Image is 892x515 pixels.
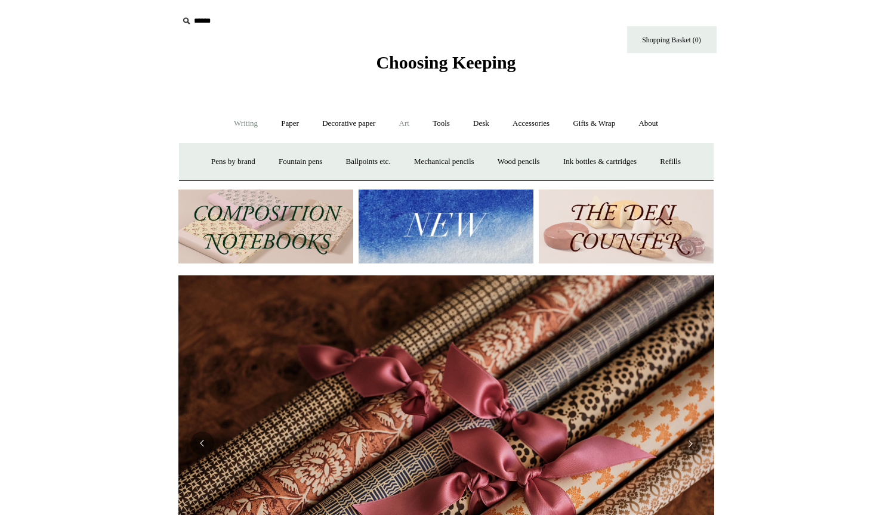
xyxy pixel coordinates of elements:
[200,146,266,178] a: Pens by brand
[422,108,461,139] a: Tools
[268,146,333,178] a: Fountain pens
[487,146,551,178] a: Wood pencils
[311,108,386,139] a: Decorative paper
[562,108,626,139] a: Gifts & Wrap
[376,62,516,70] a: Choosing Keeping
[627,26,717,53] a: Shopping Basket (0)
[335,146,402,178] a: Ballpoints etc.
[462,108,500,139] a: Desk
[628,108,669,139] a: About
[223,108,268,139] a: Writing
[403,146,485,178] a: Mechanical pencils
[649,146,692,178] a: Refills
[678,432,702,455] button: Next
[539,190,714,264] img: The Deli Counter
[359,190,533,264] img: New.jpg__PID:f73bdf93-380a-4a35-bcfe-7823039498e1
[553,146,647,178] a: Ink bottles & cartridges
[388,108,420,139] a: Art
[376,52,516,72] span: Choosing Keeping
[178,190,353,264] img: 202302 Composition ledgers.jpg__PID:69722ee6-fa44-49dd-a067-31375e5d54ec
[270,108,310,139] a: Paper
[190,432,214,455] button: Previous
[502,108,560,139] a: Accessories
